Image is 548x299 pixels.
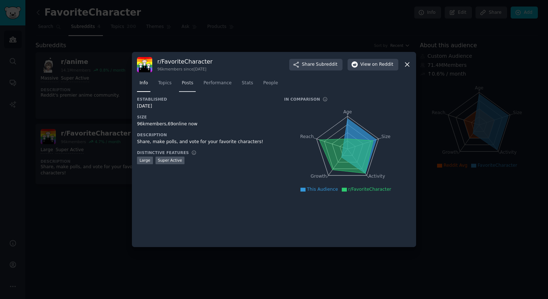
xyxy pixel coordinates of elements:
[261,77,281,92] a: People
[289,59,342,70] button: ShareSubreddit
[137,77,150,92] a: Info
[242,80,253,86] span: Stats
[155,77,174,92] a: Topics
[300,134,314,139] tspan: Reach
[137,57,152,72] img: FavoriteCharacter
[137,139,274,145] div: Share, make polls, and vote for your favorite characters!
[137,132,274,137] h3: Description
[284,97,320,102] h3: In Comparison
[263,80,278,86] span: People
[137,97,274,102] h3: Established
[311,174,327,179] tspan: Growth
[203,80,232,86] span: Performance
[137,150,189,155] h3: Distinctive Features
[381,134,390,139] tspan: Size
[137,103,274,110] div: [DATE]
[140,80,148,86] span: Info
[158,80,171,86] span: Topics
[360,61,393,68] span: View
[137,121,274,128] div: 96k members, 69 online now
[137,157,153,164] div: Large
[157,58,213,65] h3: r/ FavoriteCharacter
[348,187,391,192] span: r/FavoriteCharacter
[372,61,393,68] span: on Reddit
[348,59,398,70] button: Viewon Reddit
[157,66,213,72] div: 96k members since [DATE]
[155,157,185,164] div: Super Active
[239,77,256,92] a: Stats
[201,77,234,92] a: Performance
[343,109,352,114] tspan: Age
[182,80,193,86] span: Posts
[302,61,337,68] span: Share
[369,174,385,179] tspan: Activity
[316,61,337,68] span: Subreddit
[179,77,196,92] a: Posts
[307,187,338,192] span: This Audience
[137,114,274,120] h3: Size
